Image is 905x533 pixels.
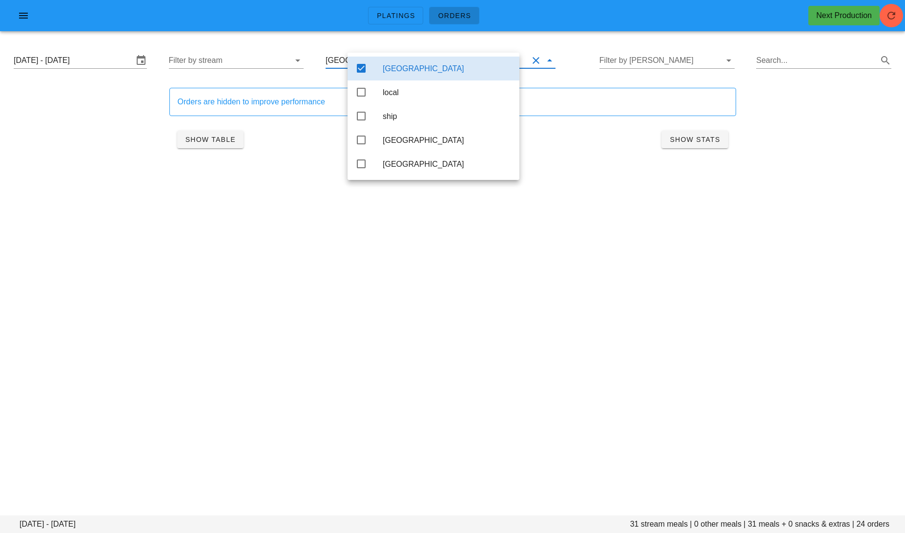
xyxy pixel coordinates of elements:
[661,131,728,148] button: Show Stats
[383,112,512,121] div: ship
[816,10,872,21] div: Next Production
[437,12,471,20] span: Orders
[177,131,244,148] button: Show Table
[185,136,236,143] span: Show Table
[383,64,512,73] div: [GEOGRAPHIC_DATA]
[530,55,542,66] button: Clear Filter by group
[383,88,512,97] div: local
[599,53,735,68] div: Filter by [PERSON_NAME]
[368,7,423,24] a: Platings
[383,159,512,169] div: [GEOGRAPHIC_DATA]
[383,136,512,145] div: [GEOGRAPHIC_DATA]
[178,96,728,108] div: Orders are hidden to improve performance
[669,136,720,143] span: Show Stats
[326,53,555,68] div: [GEOGRAPHIC_DATA]Clear Filter by group
[169,53,304,68] div: Filter by stream
[376,12,415,20] span: Platings
[326,56,407,65] div: [GEOGRAPHIC_DATA]
[429,7,479,24] a: Orders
